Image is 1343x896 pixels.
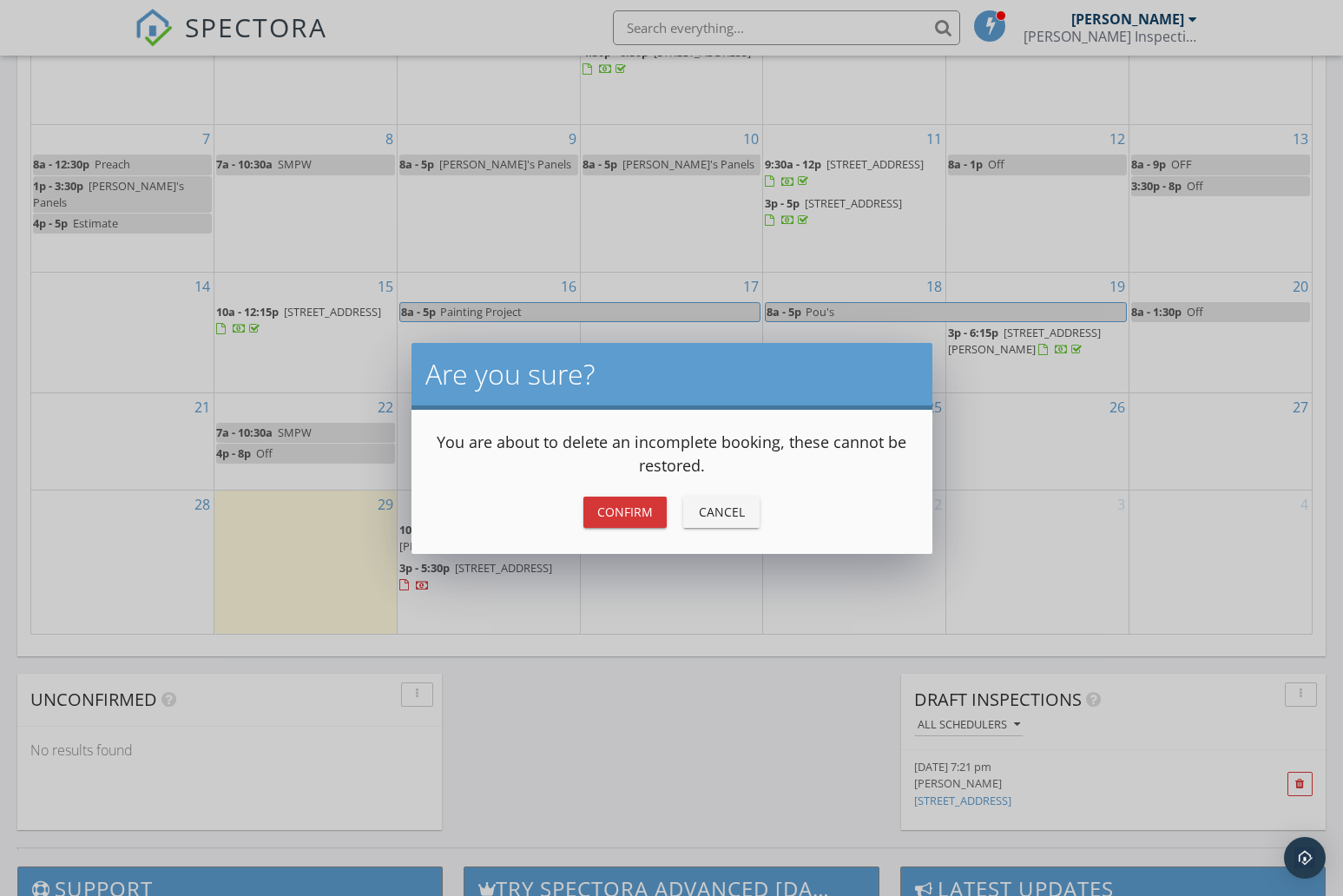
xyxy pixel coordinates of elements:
[583,497,667,528] button: Confirm
[683,497,760,528] button: Cancel
[1284,837,1326,879] div: Open Intercom Messenger
[697,503,746,521] div: Cancel
[432,431,912,478] p: You are about to delete an incomplete booking, these cannot be restored.
[597,503,653,521] div: Confirm
[425,357,918,392] h2: Are you sure?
